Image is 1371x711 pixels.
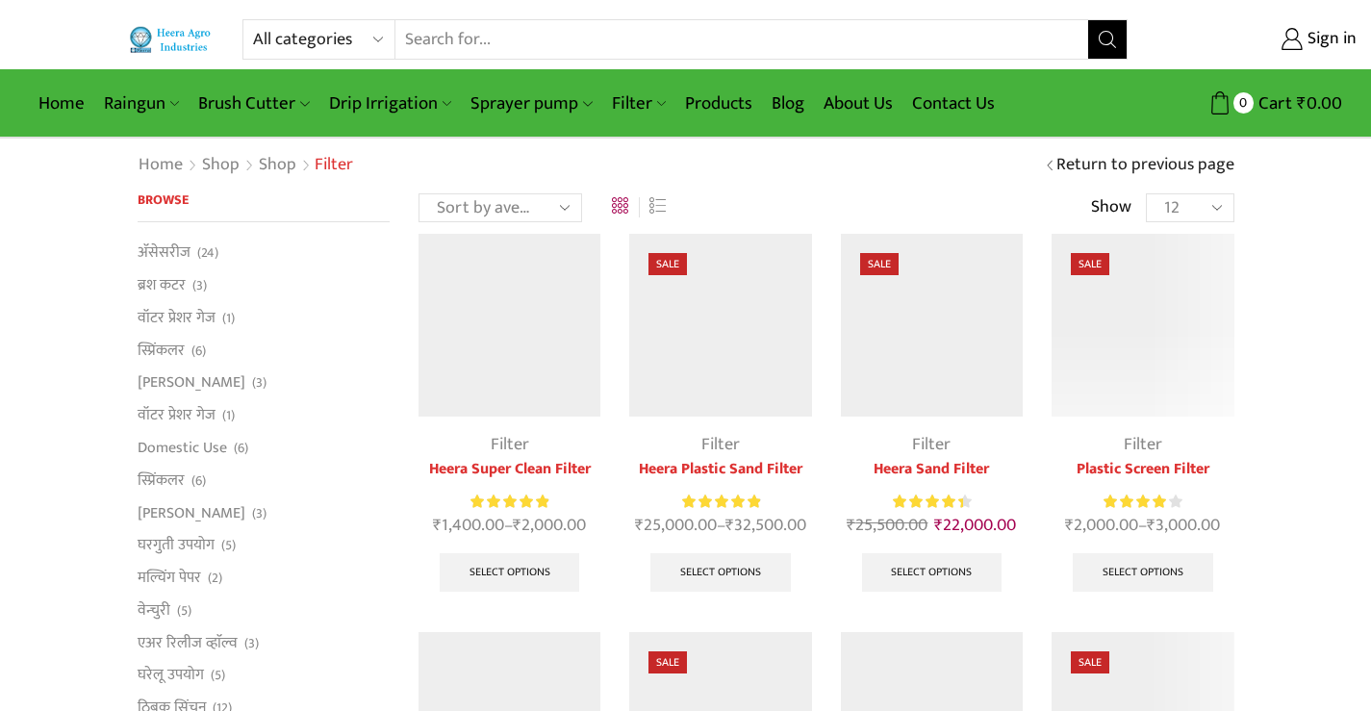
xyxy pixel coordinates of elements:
[138,269,186,302] a: ब्रश कटर
[893,492,971,512] div: Rated 4.50 out of 5
[491,430,529,459] a: Filter
[234,439,248,458] span: (6)
[189,81,318,126] a: Brush Cutter
[138,334,185,367] a: स्प्रिंकलर
[419,513,600,539] span: –
[701,430,740,459] a: Filter
[138,367,245,399] a: [PERSON_NAME]
[841,458,1023,481] a: Heera Sand Filter
[138,464,185,496] a: स्प्रिंकलर
[138,496,245,529] a: [PERSON_NAME]
[1104,492,1166,512] span: Rated out of 5
[244,634,259,653] span: (3)
[419,193,582,222] select: Shop order
[138,189,189,211] span: Browse
[847,511,855,540] span: ₹
[197,243,218,263] span: (24)
[902,81,1004,126] a: Contact Us
[675,81,762,126] a: Products
[470,492,548,512] div: Rated 5.00 out of 5
[252,504,267,523] span: (3)
[208,569,222,588] span: (2)
[211,666,225,685] span: (5)
[94,81,189,126] a: Raingun
[419,458,600,481] a: Heera Super Clean Filter
[629,458,811,481] a: Heera Plastic Sand Filter
[629,513,811,539] span: –
[635,511,644,540] span: ₹
[29,81,94,126] a: Home
[841,234,1023,416] img: Heera Sand Filter
[513,511,586,540] bdi: 2,000.00
[682,492,760,512] span: Rated out of 5
[433,511,442,540] span: ₹
[395,20,1089,59] input: Search for...
[192,276,207,295] span: (3)
[814,81,902,126] a: About Us
[222,309,235,328] span: (1)
[1065,511,1138,540] bdi: 2,000.00
[221,536,236,555] span: (5)
[419,234,600,416] img: Heera-super-clean-filter
[319,81,461,126] a: Drip Irrigation
[602,81,675,126] a: Filter
[138,153,353,178] nav: Breadcrumb
[138,241,190,268] a: अ‍ॅसेसरीज
[1254,90,1292,116] span: Cart
[1156,22,1357,57] a: Sign in
[191,471,206,491] span: (6)
[725,511,806,540] bdi: 32,500.00
[1071,253,1109,275] span: Sale
[1124,430,1162,459] a: Filter
[1052,234,1233,416] img: Plastic Screen Filter
[222,406,235,425] span: (1)
[138,431,227,464] a: Domestic Use
[629,234,811,416] img: Heera Plastic Sand Filter
[725,511,734,540] span: ₹
[177,601,191,621] span: (5)
[1065,511,1074,540] span: ₹
[315,155,353,176] h1: Filter
[1073,553,1213,592] a: Select options for “Plastic Screen Filter”
[1303,27,1357,52] span: Sign in
[1147,511,1220,540] bdi: 3,000.00
[1147,511,1155,540] span: ₹
[650,553,791,592] a: Select options for “Heera Plastic Sand Filter”
[1147,86,1342,121] a: 0 Cart ₹0.00
[1091,195,1131,220] span: Show
[682,492,760,512] div: Rated 5.00 out of 5
[461,81,601,126] a: Sprayer pump
[934,511,1016,540] bdi: 22,000.00
[934,511,943,540] span: ₹
[440,553,580,592] a: Select options for “Heera Super Clean Filter”
[1071,651,1109,673] span: Sale
[648,253,687,275] span: Sale
[138,301,216,334] a: वॉटर प्रेशर गेज
[635,511,717,540] bdi: 25,000.00
[138,626,238,659] a: एअर रिलीज व्हाॅल्व
[912,430,951,459] a: Filter
[138,529,215,562] a: घरगुती उपयोग
[893,492,963,512] span: Rated out of 5
[648,651,687,673] span: Sale
[847,511,927,540] bdi: 25,500.00
[470,492,548,512] span: Rated out of 5
[513,511,521,540] span: ₹
[138,399,216,432] a: वॉटर प्रेशर गेज
[1297,89,1307,118] span: ₹
[1104,492,1181,512] div: Rated 4.00 out of 5
[138,594,170,626] a: वेन्चुरी
[1056,153,1234,178] a: Return to previous page
[762,81,814,126] a: Blog
[191,342,206,361] span: (6)
[1297,89,1342,118] bdi: 0.00
[1233,92,1254,113] span: 0
[258,153,297,178] a: Shop
[138,659,204,692] a: घरेलू उपयोग
[860,253,899,275] span: Sale
[138,562,201,595] a: मल्चिंग पेपर
[1052,458,1233,481] a: Plastic Screen Filter
[138,153,184,178] a: Home
[433,511,504,540] bdi: 1,400.00
[862,553,1003,592] a: Select options for “Heera Sand Filter”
